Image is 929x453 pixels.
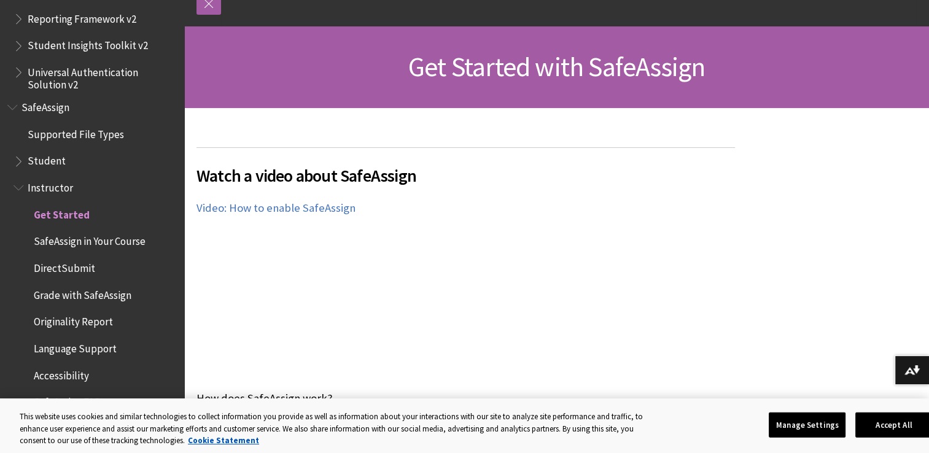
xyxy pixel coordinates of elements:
span: DirectSubmit [34,258,95,274]
span: Accessibility [34,365,89,382]
span: Supported File Types [28,124,124,141]
span: Originality Report [34,312,113,328]
nav: Book outline for Blackboard SafeAssign [7,97,177,439]
span: Universal Authentication Solution v2 [28,62,176,91]
span: Language Support [34,338,117,355]
button: Manage Settings [769,412,845,438]
a: Video: How to enable SafeAssign [196,201,356,215]
span: Student Insights Toolkit v2 [28,36,148,52]
p: How does SafeAssign work? [196,390,735,406]
span: Get Started with SafeAssign [408,50,705,83]
div: This website uses cookies and similar technologies to collect information you provide as well as ... [20,411,650,447]
span: Student [28,151,66,168]
span: Get Started [34,204,90,221]
span: Instructor [28,177,73,194]
span: SafeAssign [21,97,69,114]
a: More information about your privacy, opens in a new tab [188,435,259,446]
span: Grade with SafeAssign [34,285,131,301]
span: SafeAssign in Your Course [34,231,146,248]
span: Watch a video about SafeAssign [196,163,735,188]
span: SafeAssign FAQs [34,392,105,409]
span: Reporting Framework v2 [28,9,136,25]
